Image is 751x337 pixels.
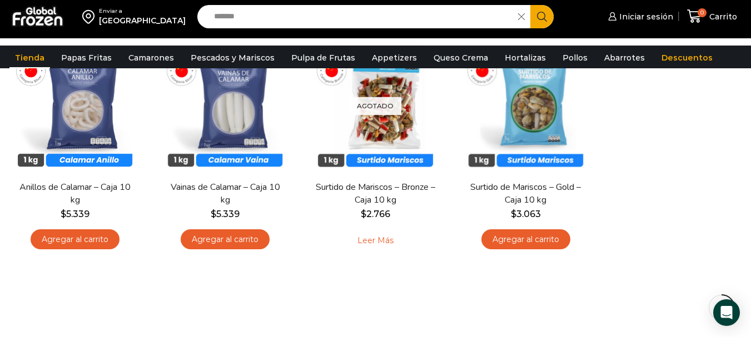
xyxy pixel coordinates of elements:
span: $ [361,209,366,219]
a: Abarrotes [599,47,650,68]
bdi: 2.766 [361,209,390,219]
a: Agregar al carrito: “Anillos de Calamar - Caja 10 kg” [31,229,120,250]
img: address-field-icon.svg [82,7,99,26]
bdi: 5.339 [61,209,89,219]
a: Hortalizas [499,47,551,68]
a: Surtido de Mariscos – Bronze – Caja 10 kg [315,181,435,207]
a: Descuentos [656,47,718,68]
a: Vainas de Calamar – Caja 10 kg [165,181,285,207]
bdi: 5.339 [211,209,240,219]
div: Enviar a [99,7,186,15]
bdi: 3.063 [511,209,541,219]
button: Search button [530,5,554,28]
span: $ [511,209,516,219]
a: Pollos [557,47,593,68]
span: $ [61,209,66,219]
a: Appetizers [366,47,422,68]
a: Agregar al carrito: “Vainas de Calamar - Caja 10 kg” [181,229,270,250]
a: 0 Carrito [684,3,740,29]
a: Queso Crema [428,47,494,68]
a: Tienda [9,47,50,68]
span: 0 [698,8,707,17]
span: Iniciar sesión [616,11,673,22]
div: [GEOGRAPHIC_DATA] [99,15,186,26]
a: Papas Fritas [56,47,117,68]
a: Camarones [123,47,180,68]
a: Agregar al carrito: “Surtido de Mariscos - Gold - Caja 10 kg” [481,229,570,250]
a: Surtido de Mariscos – Gold – Caja 10 kg [466,181,586,207]
a: Anillos de Calamar – Caja 10 kg [15,181,135,207]
a: Leé más sobre “Surtido de Mariscos - Bronze - Caja 10 kg” [340,229,411,253]
p: Agotado [349,97,401,115]
a: Pulpa de Frutas [286,47,361,68]
span: $ [211,209,216,219]
span: Carrito [707,11,737,22]
div: Open Intercom Messenger [713,299,740,326]
a: Pescados y Mariscos [185,47,280,68]
a: Iniciar sesión [605,6,673,28]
